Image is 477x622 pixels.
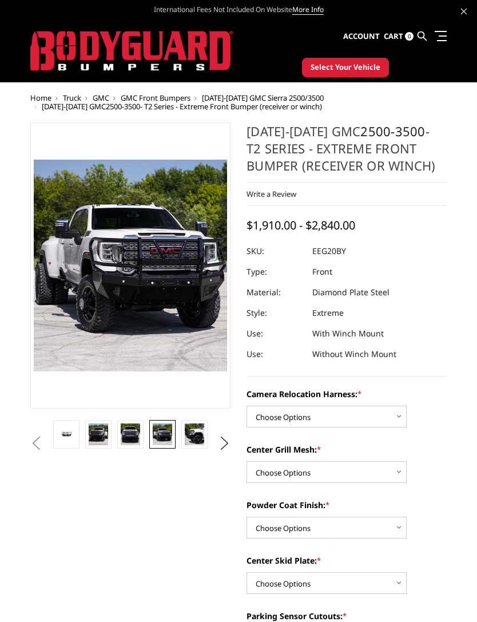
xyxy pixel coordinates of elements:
label: Powder Coat Finish: [247,499,447,511]
dd: With Winch Mount [312,323,384,344]
h1: [DATE]-[DATE] GMC - T2 Series - Extreme Front Bumper (receiver or winch) [247,122,447,183]
img: BODYGUARD BUMPERS [30,31,233,71]
img: 2020-2023 GMC 2500-3500 - T2 Series - Extreme Front Bumper (receiver or winch) [121,423,140,445]
a: Cart 0 [384,21,414,52]
dd: Front [312,262,332,282]
span: 0 [405,32,414,41]
label: Center Grill Mesh: [247,443,447,455]
dd: Extreme [312,303,344,323]
span: $1,910.00 - $2,840.00 [247,217,355,233]
a: 2500-3500 [360,122,425,140]
dt: Style: [247,303,304,323]
span: Select Your Vehicle [311,62,380,73]
a: GMC [93,93,109,103]
label: Parking Sensor Cutouts: [247,610,447,622]
dt: Use: [247,344,304,365]
dt: Material: [247,282,304,303]
img: 2020-2023 GMC 2500-3500 - T2 Series - Extreme Front Bumper (receiver or winch) [153,423,172,445]
a: [DATE]-[DATE] GMC Sierra 2500/3500 [202,93,324,103]
label: Camera Relocation Harness: [247,388,447,400]
dt: Type: [247,262,304,282]
span: Cart [384,31,403,41]
button: Next [216,435,233,452]
a: GMC Front Bumpers [121,93,190,103]
img: 2020-2023 GMC 2500-3500 - T2 Series - Extreme Front Bumper (receiver or winch) [57,430,76,439]
a: More Info [292,5,324,15]
a: 2500-3500 [106,101,140,112]
a: Account [343,21,380,52]
a: Home [30,93,51,103]
label: Center Skid Plate: [247,554,447,566]
a: Write a Review [247,189,296,199]
dt: SKU: [247,241,304,262]
a: Truck [63,93,81,103]
a: 2020-2023 GMC 2500-3500 - T2 Series - Extreme Front Bumper (receiver or winch) [30,122,230,409]
button: Select Your Vehicle [302,58,389,77]
dd: Without Winch Mount [312,344,396,365]
dt: Use: [247,323,304,344]
span: [DATE]-[DATE] GMC - T2 Series - Extreme Front Bumper (receiver or winch) [42,101,322,112]
img: 2020-2023 GMC 2500-3500 - T2 Series - Extreme Front Bumper (receiver or winch) [185,423,204,445]
dd: Diamond Plate Steel [312,282,389,303]
img: 2020-2023 GMC 2500-3500 - T2 Series - Extreme Front Bumper (receiver or winch) [89,423,108,445]
button: Previous [27,435,45,452]
span: Account [343,31,380,41]
dd: EEG20BY [312,241,346,262]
